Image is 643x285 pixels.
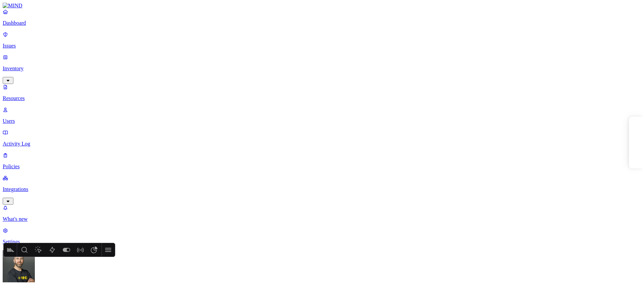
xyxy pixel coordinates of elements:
[3,107,640,124] a: Users
[3,175,640,204] a: Integrations
[3,152,640,170] a: Policies
[3,205,640,222] a: What's new
[3,118,640,124] p: Users
[3,239,640,245] p: Settings
[3,84,640,101] a: Resources
[3,227,640,245] a: Settings
[3,186,640,192] p: Integrations
[3,3,640,9] a: MIND
[3,31,640,49] a: Issues
[3,164,640,170] p: Policies
[3,250,35,282] img: Tom Mayblum
[3,20,640,26] p: Dashboard
[3,216,640,222] p: What's new
[3,66,640,72] p: Inventory
[3,3,22,9] img: MIND
[3,9,640,26] a: Dashboard
[3,95,640,101] p: Resources
[3,129,640,147] a: Activity Log
[3,54,640,83] a: Inventory
[3,43,640,49] p: Issues
[629,117,643,169] iframe: Marker.io feedback button
[3,141,640,147] p: Activity Log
